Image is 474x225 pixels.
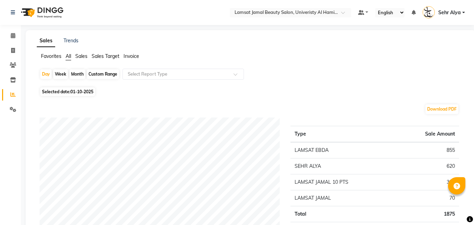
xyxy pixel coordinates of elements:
[18,3,65,22] img: logo
[92,53,119,59] span: Sales Target
[41,53,61,59] span: Favorites
[395,174,459,190] td: 330
[75,53,87,59] span: Sales
[290,174,395,190] td: LAMSAT JAMAL 10 PTS
[290,190,395,206] td: LAMSAT JAMAL
[40,87,95,96] span: Selected date:
[290,126,395,142] th: Type
[445,197,467,218] iframe: chat widget
[87,69,119,79] div: Custom Range
[290,158,395,174] td: SEHR ALYA
[69,69,85,79] div: Month
[395,158,459,174] td: 620
[64,37,78,44] a: Trends
[124,53,139,59] span: Invoice
[425,104,458,114] button: Download PDF
[290,142,395,158] td: LAMSAT EBDA
[438,9,461,16] span: Sehr Alya
[40,69,52,79] div: Day
[395,126,459,142] th: Sale Amount
[395,206,459,222] td: 1875
[70,89,93,94] span: 01-10-2025
[66,53,71,59] span: All
[395,190,459,206] td: 70
[37,35,55,47] a: Sales
[395,142,459,158] td: 855
[290,206,395,222] td: Total
[423,6,435,18] img: Sehr Alya
[53,69,68,79] div: Week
